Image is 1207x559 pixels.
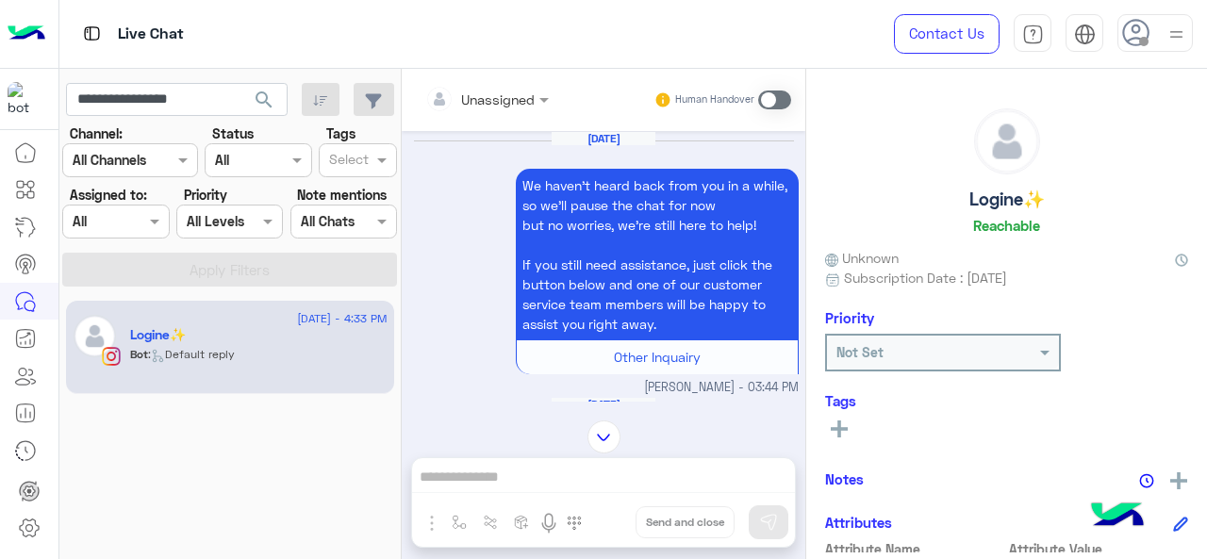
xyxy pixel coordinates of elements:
h6: Priority [825,309,874,326]
label: Note mentions [297,185,387,205]
small: Human Handover [675,92,754,107]
span: Other Inquairy [614,349,701,365]
img: Logo [8,14,45,54]
img: tab [1022,24,1044,45]
span: Bot [130,347,148,361]
img: notes [1139,473,1154,488]
img: tab [1074,24,1096,45]
img: profile [1165,23,1188,46]
h6: Notes [825,470,864,487]
button: Send and close [636,506,735,538]
a: tab [1014,14,1051,54]
p: Live Chat [118,22,184,47]
h5: Logine✨ [130,327,186,343]
p: 31/8/2025, 3:44 PM [516,169,799,340]
label: Priority [184,185,227,205]
img: defaultAdmin.png [975,109,1039,173]
label: Channel: [70,123,123,143]
button: Apply Filters [62,253,397,287]
span: [PERSON_NAME] - 03:44 PM [644,379,799,397]
h6: Reachable [973,217,1040,234]
img: defaultAdmin.png [74,315,116,357]
span: Attribute Name [825,539,1005,559]
label: Status [212,123,254,143]
span: Attribute Value [1009,539,1189,559]
div: Select [326,149,369,173]
a: Contact Us [894,14,1000,54]
img: scroll [587,420,620,453]
h6: Attributes [825,514,892,531]
span: [DATE] - 4:33 PM [297,310,387,327]
span: : Default reply [148,347,235,361]
h5: Logine✨ [969,189,1045,210]
img: tab [80,22,104,45]
span: Unknown [825,248,899,268]
label: Tags [326,123,355,143]
button: search [241,83,288,123]
h6: [DATE] [552,132,655,145]
img: 317874714732967 [8,82,41,116]
span: Subscription Date : [DATE] [844,268,1007,288]
img: hulul-logo.png [1084,484,1150,550]
span: search [253,89,275,111]
label: Assigned to: [70,185,147,205]
h6: [DATE] [552,398,655,411]
img: add [1170,472,1187,489]
img: Instagram [102,347,121,366]
h6: Tags [825,392,1188,409]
